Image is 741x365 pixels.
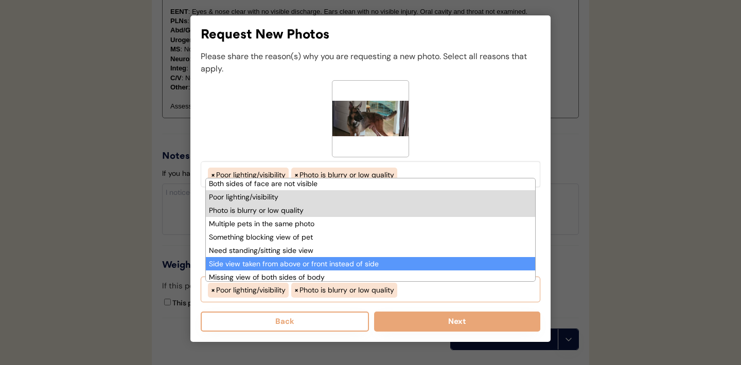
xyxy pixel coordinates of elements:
li: Side view taken from above or front instead of side [206,257,535,270]
li: Photo is blurry or low quality [291,283,397,298]
li: Photo is blurry or low quality [206,204,535,217]
span: × [211,285,215,296]
li: Need standing/sitting side view [206,244,535,257]
li: Poor lighting/visibility [208,283,289,298]
button: Back [201,312,369,332]
span: × [294,170,298,180]
span: × [211,170,215,180]
li: Photo is blurry or low quality [291,168,397,182]
div: Request New Photos [201,26,540,45]
button: Next [374,312,540,332]
li: Both sides of face are not visible [206,177,535,190]
li: Something blocking view of pet [206,230,535,244]
img: 1000015951.jpg [332,81,409,157]
li: Poor lighting/visibility [206,190,535,204]
li: Poor lighting/visibility [208,168,289,182]
li: Multiple pets in the same photo [206,217,535,230]
span: × [294,285,298,296]
div: Please share the reason(s) why you are requesting a new photo. Select all reasons that apply. [201,50,540,75]
li: Missing view of both sides of body [206,270,535,284]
